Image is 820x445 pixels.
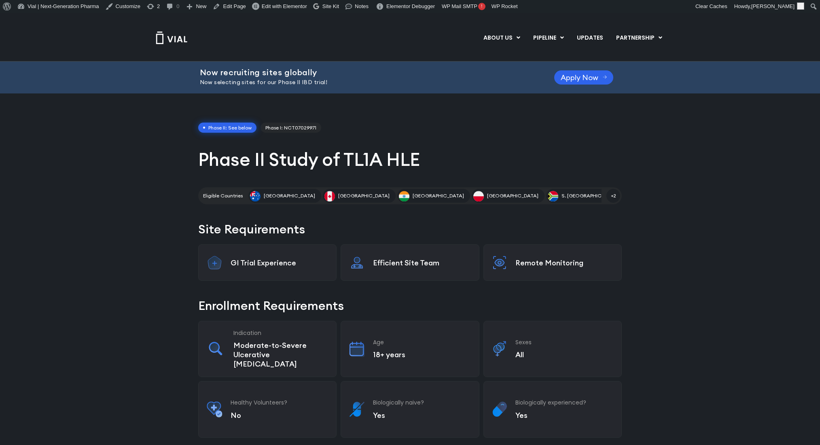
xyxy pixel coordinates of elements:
p: Yes [373,411,471,420]
img: Canada [324,191,335,201]
p: All [515,350,613,359]
h3: Healthy Volunteers? [231,399,328,406]
a: Phase I: NCT07029971 [261,123,321,133]
span: +2 [606,189,620,203]
span: [PERSON_NAME] [751,3,795,9]
span: Site Kit [322,3,339,9]
h3: Indication [233,329,328,337]
h3: Biologically naive? [373,399,471,406]
h2: Enrollment Requirements [198,297,622,314]
img: Vial Logo [155,32,188,44]
a: Apply Now [554,70,614,85]
h3: Age [373,339,471,346]
h2: Now recruiting sites globally [200,68,534,77]
span: [GEOGRAPHIC_DATA] [413,192,464,199]
h3: Biologically experienced? [515,399,613,406]
span: ! [478,3,485,10]
span: Apply Now [561,74,598,81]
h3: Sexes [515,339,613,346]
img: S. Africa [548,191,558,201]
a: UPDATES [570,31,609,45]
span: [GEOGRAPHIC_DATA] [487,192,538,199]
p: Yes [515,411,613,420]
p: Now selecting sites for our Phase II IBD trial! [200,78,534,87]
p: Remote Monitoring [515,258,613,267]
span: Phase II: See below [198,123,256,133]
p: No [231,411,328,420]
a: ABOUT USMenu Toggle [477,31,526,45]
img: India [399,191,409,201]
p: 18+ years [373,350,471,359]
a: PARTNERSHIPMenu Toggle [610,31,669,45]
a: PIPELINEMenu Toggle [527,31,570,45]
span: [GEOGRAPHIC_DATA] [264,192,315,199]
span: [GEOGRAPHIC_DATA] [338,192,390,199]
h1: Phase II Study of TL1A HLE [198,148,622,171]
p: Moderate-to-Severe Ulcerative [MEDICAL_DATA] [233,341,328,369]
span: Edit with Elementor [262,3,307,9]
h2: Eligible Countries [203,192,243,199]
p: GI Trial Experience [231,258,328,267]
h2: Site Requirements [198,220,622,238]
p: Efficient Site Team [373,258,471,267]
img: Australia [250,191,261,201]
span: S. [GEOGRAPHIC_DATA] [561,192,619,199]
img: Poland [473,191,484,201]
